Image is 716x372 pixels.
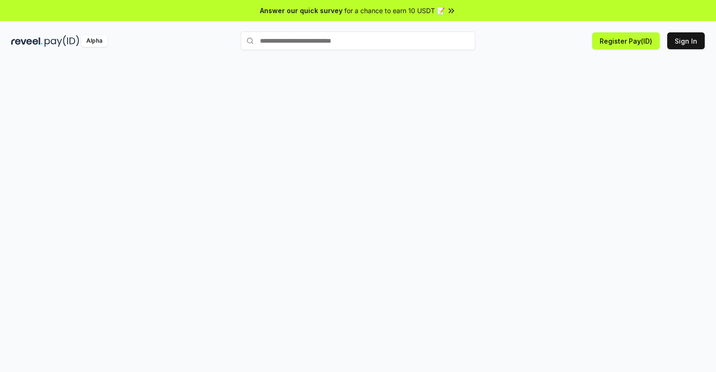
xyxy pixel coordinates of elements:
[344,6,445,15] span: for a chance to earn 10 USDT 📝
[45,35,79,47] img: pay_id
[81,35,107,47] div: Alpha
[11,35,43,47] img: reveel_dark
[592,32,660,49] button: Register Pay(ID)
[667,32,705,49] button: Sign In
[260,6,343,15] span: Answer our quick survey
